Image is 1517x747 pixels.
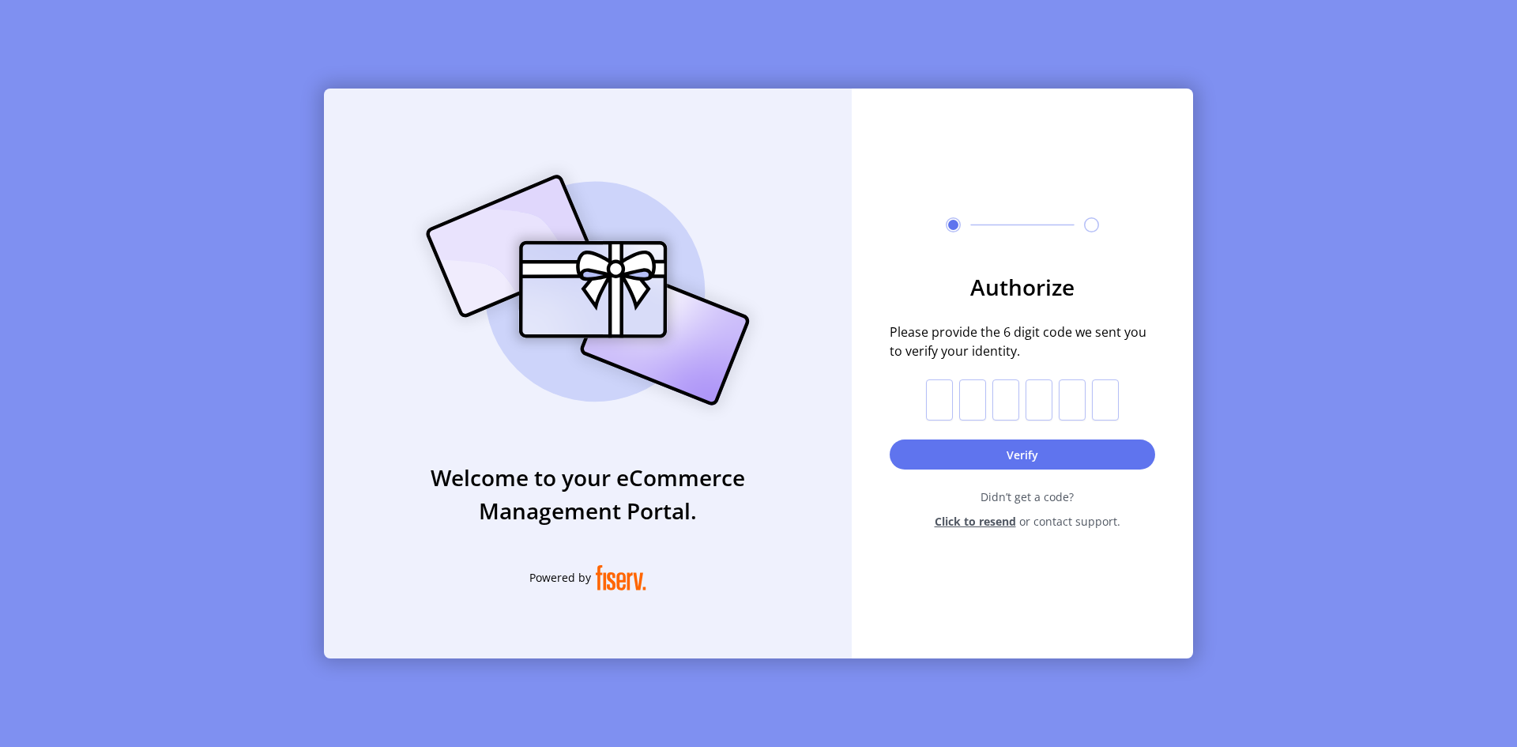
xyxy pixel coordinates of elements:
img: card_Illustration.svg [402,157,774,423]
button: Verify [890,440,1155,470]
span: Powered by [529,569,591,586]
span: or contact support. [1019,513,1120,530]
span: Please provide the 6 digit code we sent you to verify your identity. [890,323,1155,360]
h3: Welcome to your eCommerce Management Portal. [324,461,852,527]
span: Click to resend [935,513,1016,530]
span: Didn’t get a code? [899,489,1155,505]
h3: Authorize [890,270,1155,304]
